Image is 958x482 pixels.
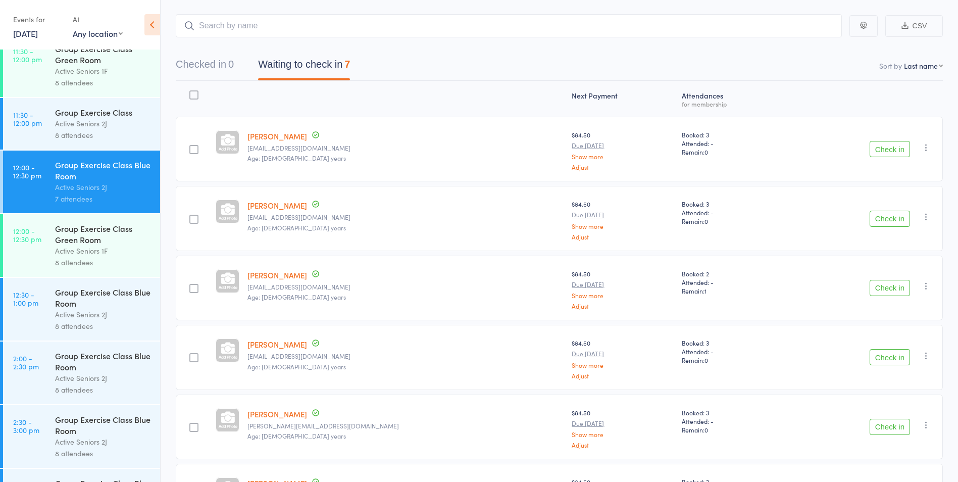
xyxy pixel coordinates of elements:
[682,101,781,107] div: for membership
[572,362,673,368] a: Show more
[3,151,160,213] a: 12:00 -12:30 pmGroup Exercise Class Blue RoomActive Seniors 2J7 attendees
[55,43,152,65] div: Group Exercise Class Green Room
[870,419,910,435] button: Check in
[55,77,152,88] div: 8 attendees
[55,257,152,268] div: 8 attendees
[55,384,152,396] div: 8 attendees
[247,409,307,419] a: [PERSON_NAME]
[55,181,152,193] div: Active Seniors 2J
[572,153,673,160] a: Show more
[682,339,781,347] span: Booked: 3
[13,227,41,243] time: 12:00 - 12:30 pm
[13,354,39,370] time: 2:00 - 2:30 pm
[704,148,708,156] span: 0
[55,65,152,77] div: Active Seniors 1F
[55,107,152,118] div: Group Exercise Class
[55,448,152,459] div: 8 attendees
[55,414,152,436] div: Group Exercise Class Blue Room
[3,405,160,468] a: 2:30 -3:00 pmGroup Exercise Class Blue RoomActive Seniors 2J8 attendees
[247,353,564,360] small: Patpang315@gmail.com
[572,303,673,309] a: Adjust
[870,349,910,365] button: Check in
[247,131,307,141] a: [PERSON_NAME]
[55,129,152,141] div: 8 attendees
[682,269,781,278] span: Booked: 2
[870,211,910,227] button: Check in
[572,350,673,357] small: Due [DATE]
[678,85,785,112] div: Atten­dances
[904,61,938,71] div: Last name
[572,339,673,378] div: $84.50
[682,417,781,425] span: Attended: -
[55,193,152,205] div: 7 attendees
[13,163,41,179] time: 12:00 - 12:30 pm
[13,291,38,307] time: 12:30 - 1:00 pm
[247,270,307,280] a: [PERSON_NAME]
[572,164,673,170] a: Adjust
[55,286,152,309] div: Group Exercise Class Blue Room
[247,154,346,162] span: Age: [DEMOGRAPHIC_DATA] years
[682,356,781,364] span: Remain:
[682,130,781,139] span: Booked: 3
[572,233,673,240] a: Adjust
[344,59,350,70] div: 7
[572,442,673,448] a: Adjust
[3,342,160,404] a: 2:00 -2:30 pmGroup Exercise Class Blue RoomActive Seniors 2J8 attendees
[3,214,160,277] a: 12:00 -12:30 pmGroup Exercise Class Green RoomActive Seniors 1F8 attendees
[176,14,842,37] input: Search by name
[176,54,234,80] button: Checked in0
[247,144,564,152] small: chengmikelc@gmail.com
[682,286,781,295] span: Remain:
[870,141,910,157] button: Check in
[572,420,673,427] small: Due [DATE]
[13,11,63,28] div: Events for
[55,320,152,332] div: 8 attendees
[247,362,346,371] span: Age: [DEMOGRAPHIC_DATA] years
[572,142,673,149] small: Due [DATE]
[55,245,152,257] div: Active Seniors 1F
[682,347,781,356] span: Attended: -
[55,159,152,181] div: Group Exercise Class Blue Room
[704,286,707,295] span: 1
[13,418,39,434] time: 2:30 - 3:00 pm
[572,281,673,288] small: Due [DATE]
[682,425,781,434] span: Remain:
[247,223,346,232] span: Age: [DEMOGRAPHIC_DATA] years
[247,214,564,221] small: anngermon@gmail.com
[704,425,708,434] span: 0
[247,293,346,301] span: Age: [DEMOGRAPHIC_DATA] years
[3,278,160,341] a: 12:30 -1:00 pmGroup Exercise Class Blue RoomActive Seniors 2J8 attendees
[13,47,42,63] time: 11:30 - 12:00 pm
[3,34,160,97] a: 11:30 -12:00 pmGroup Exercise Class Green RoomActive Seniors 1F8 attendees
[704,217,708,225] span: 0
[3,98,160,150] a: 11:30 -12:00 pmGroup Exercise ClassActive Seniors 2J8 attendees
[572,223,673,229] a: Show more
[13,111,42,127] time: 11:30 - 12:00 pm
[682,408,781,417] span: Booked: 3
[885,15,943,37] button: CSV
[55,309,152,320] div: Active Seniors 2J
[55,436,152,448] div: Active Seniors 2J
[682,278,781,286] span: Attended: -
[247,431,346,440] span: Age: [DEMOGRAPHIC_DATA] years
[258,54,350,80] button: Waiting to check in7
[572,200,673,239] div: $84.50
[55,372,152,384] div: Active Seniors 2J
[13,28,38,39] a: [DATE]
[55,118,152,129] div: Active Seniors 2J
[572,372,673,379] a: Adjust
[572,292,673,299] a: Show more
[55,350,152,372] div: Group Exercise Class Blue Room
[73,28,123,39] div: Any location
[704,356,708,364] span: 0
[73,11,123,28] div: At
[682,139,781,148] span: Attended: -
[568,85,677,112] div: Next Payment
[247,200,307,211] a: [PERSON_NAME]
[682,148,781,156] span: Remain:
[879,61,902,71] label: Sort by
[572,269,673,309] div: $84.50
[572,431,673,438] a: Show more
[870,280,910,296] button: Check in
[228,59,234,70] div: 0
